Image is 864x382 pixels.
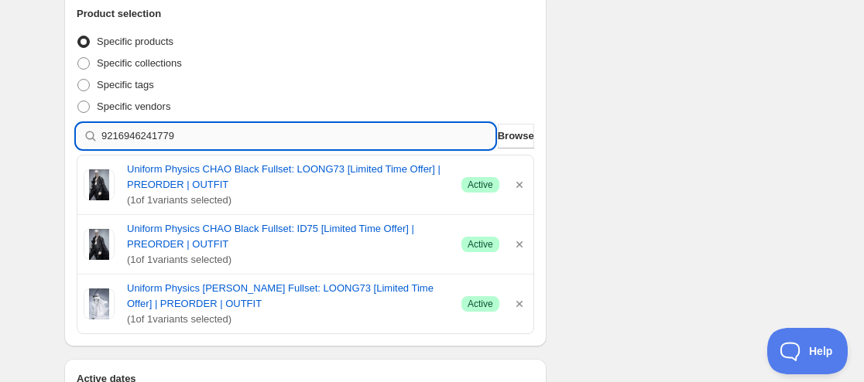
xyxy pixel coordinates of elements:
h2: Product selection [77,6,534,22]
a: Uniform Physics [PERSON_NAME] Fullset: LOONG73 [Limited Time Offer] | PREORDER | OUTFIT [127,281,449,312]
span: Specific collections [97,57,182,69]
span: ( 1 of 1 variants selected) [127,193,449,208]
a: Uniform Physics CHAO Black Fullset: ID75 [Limited Time Offer] | PREORDER | OUTFIT [127,221,449,252]
span: ( 1 of 1 variants selected) [127,312,449,327]
a: Uniform Physics CHAO Black Fullset: LOONG73 [Limited Time Offer] | PREORDER | OUTFIT [127,162,449,193]
span: ( 1 of 1 variants selected) [127,252,449,268]
span: Active [468,298,493,310]
iframe: Toggle Customer Support [767,328,849,374]
span: Specific vendors [97,101,170,112]
span: Active [468,238,493,251]
span: Specific tags [97,79,154,90]
span: Active [468,179,493,191]
span: Browse [498,128,534,144]
input: Search products [101,124,495,148]
span: Specific products [97,36,173,47]
button: Browse [498,124,534,148]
